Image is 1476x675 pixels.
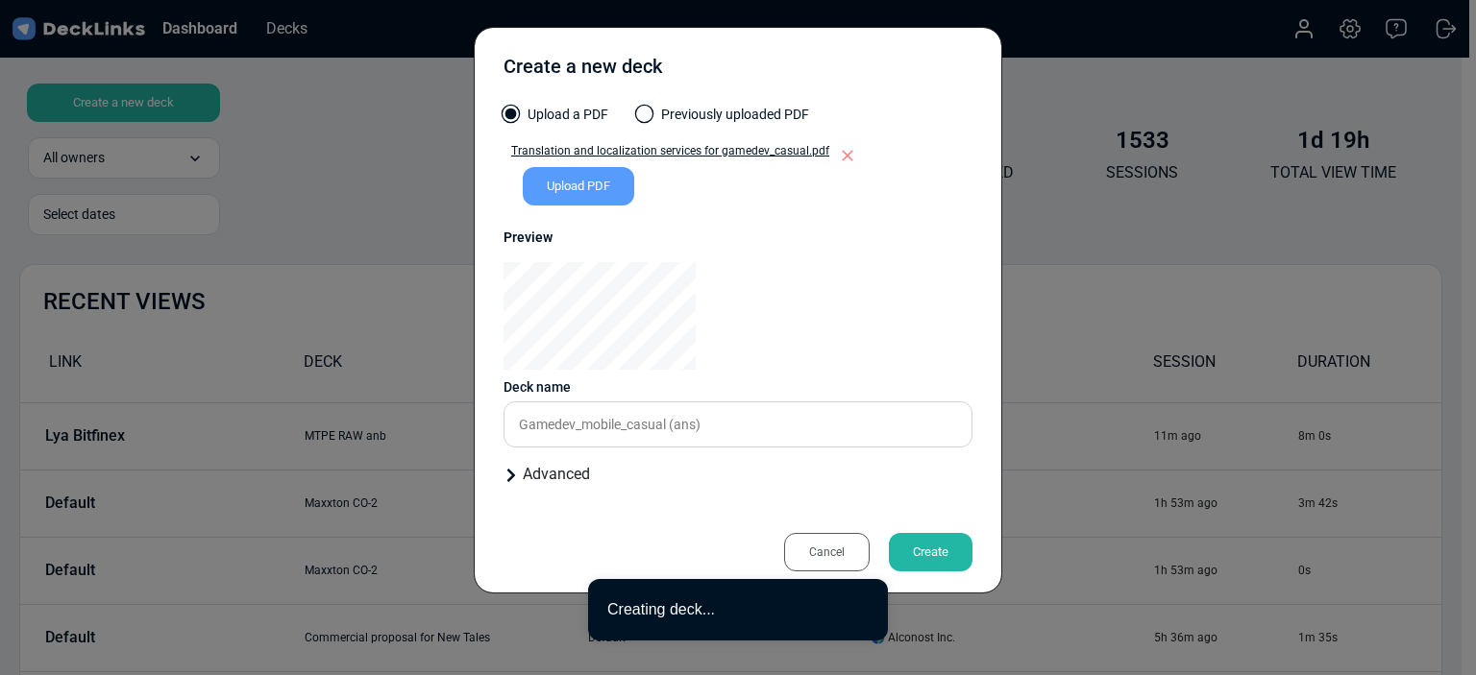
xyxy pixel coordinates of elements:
[504,52,662,90] div: Create a new deck
[504,142,829,167] a: Translation and localization services for gamedev_casual.pdf
[504,377,972,398] div: Deck name
[504,401,972,447] input: Enter a name
[504,228,972,248] div: Preview
[637,105,809,134] label: Previously uploaded PDF
[607,598,857,621] div: Creating deck...
[857,598,869,618] button: close
[784,533,870,571] div: Cancel
[523,167,634,205] div: Upload PDF
[504,105,608,134] label: Upload a PDF
[504,463,972,486] div: Advanced
[889,533,972,571] div: Create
